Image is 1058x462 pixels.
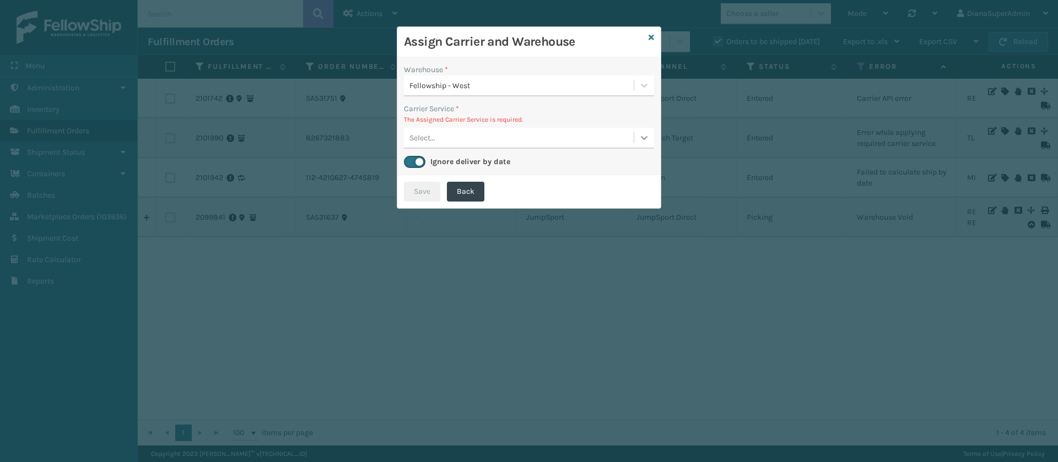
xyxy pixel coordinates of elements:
p: The Assigned Carrier Service is required. [404,115,654,124]
button: Back [447,182,484,202]
label: Warehouse [404,64,448,75]
div: Fellowship - West [409,80,635,91]
label: Ignore deliver by date [430,157,510,166]
label: Carrier Service [404,103,459,115]
h3: Assign Carrier and Warehouse [404,34,644,50]
button: Save [404,182,440,202]
div: Select... [409,132,435,144]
